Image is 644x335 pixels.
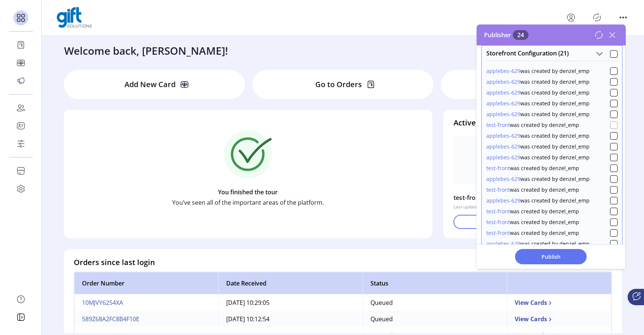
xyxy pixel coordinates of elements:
[486,229,510,237] button: test-front
[486,218,510,226] button: test-front
[486,164,579,172] div: was created by denzel_emp
[74,311,218,327] td: 589Z68A2FC8B4F10E
[591,12,603,23] button: Publisher Panel
[486,197,590,204] div: was created by denzel_emp
[486,50,569,56] span: Storefront Configuration (21)
[486,207,579,215] div: was created by denzel_emp
[124,79,176,90] p: Add New Card
[486,240,590,248] div: was created by denzel_emp
[454,192,482,204] p: test-front
[486,67,520,75] button: applebes-629
[486,143,590,150] div: was created by denzel_emp
[218,311,363,327] td: [DATE] 10:12:54
[486,218,579,226] div: was created by denzel_emp
[74,294,218,311] td: 10MJVY6254XA
[486,153,520,161] button: applebes-629
[486,132,520,140] button: applebes-629
[513,30,528,40] span: 24
[486,121,579,129] div: was created by denzel_emp
[57,7,92,28] img: logo
[486,121,510,129] button: test-front
[486,99,590,107] div: was created by denzel_emp
[486,175,520,183] button: applebes-629
[172,198,324,207] p: You’ve seen all of the important areas of the platform.
[486,207,510,215] button: test-front
[484,31,528,39] span: Publisher
[454,215,612,229] button: Go to Test
[454,117,612,128] h4: Active Storefront
[486,197,520,204] button: applebes-629
[486,186,579,194] div: was created by denzel_emp
[486,110,590,118] div: was created by denzel_emp
[218,188,278,197] p: You finished the tour
[507,311,612,327] td: View Cards
[486,240,520,248] button: applebes-629
[218,294,363,311] td: [DATE] 10:29:05
[486,132,590,140] div: was created by denzel_emp
[507,294,612,311] td: View Cards
[486,164,510,172] button: test-front
[454,204,524,210] p: Last updated: [DATE] 03:18:09 PM
[486,89,590,96] div: was created by denzel_emp
[594,49,604,59] button: Storefront Configuration (21)
[363,311,507,327] td: Queued
[486,186,510,194] button: test-front
[486,78,590,86] div: was created by denzel_emp
[617,12,629,23] button: menu
[486,153,590,161] div: was created by denzel_emp
[486,175,590,183] div: was created by denzel_emp
[74,272,218,294] th: Order Number
[486,229,579,237] div: was created by denzel_emp
[565,12,577,23] button: menu
[486,67,590,75] div: was created by denzel_emp
[486,143,520,150] button: applebes-629
[486,99,520,107] button: applebes-629
[525,253,577,261] span: Publish
[486,78,520,86] button: applebes-629
[486,89,520,96] button: applebes-629
[363,294,507,311] td: Queued
[315,79,362,90] p: Go to Orders
[515,249,587,264] button: Publish
[363,272,507,294] th: Status
[486,110,520,118] button: applebes-629
[74,257,155,268] h4: Orders since last login
[218,272,363,294] th: Date Received
[64,43,228,58] h3: Welcome back, [PERSON_NAME]!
